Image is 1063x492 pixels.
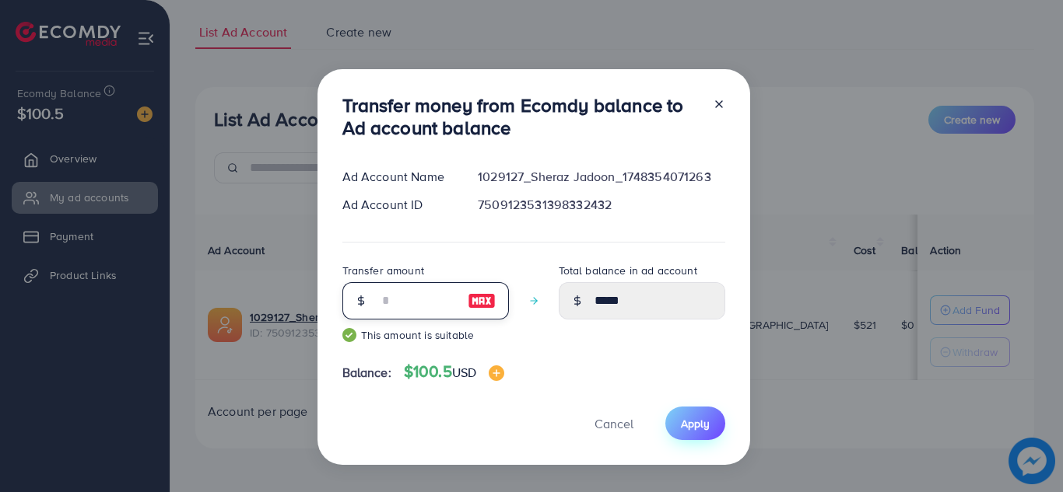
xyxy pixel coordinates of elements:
div: Ad Account ID [330,196,466,214]
label: Transfer amount [342,263,424,278]
h4: $100.5 [404,362,504,382]
label: Total balance in ad account [559,263,697,278]
span: Balance: [342,364,391,382]
div: 7509123531398332432 [465,196,737,214]
div: 1029127_Sheraz Jadoon_1748354071263 [465,168,737,186]
img: guide [342,328,356,342]
span: Apply [681,416,710,431]
h3: Transfer money from Ecomdy balance to Ad account balance [342,94,700,139]
img: image [489,365,504,381]
button: Apply [665,407,725,440]
small: This amount is suitable [342,327,509,343]
div: Ad Account Name [330,168,466,186]
button: Cancel [575,407,653,440]
img: image [468,291,496,310]
span: Cancel [595,415,633,432]
span: USD [452,364,476,381]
